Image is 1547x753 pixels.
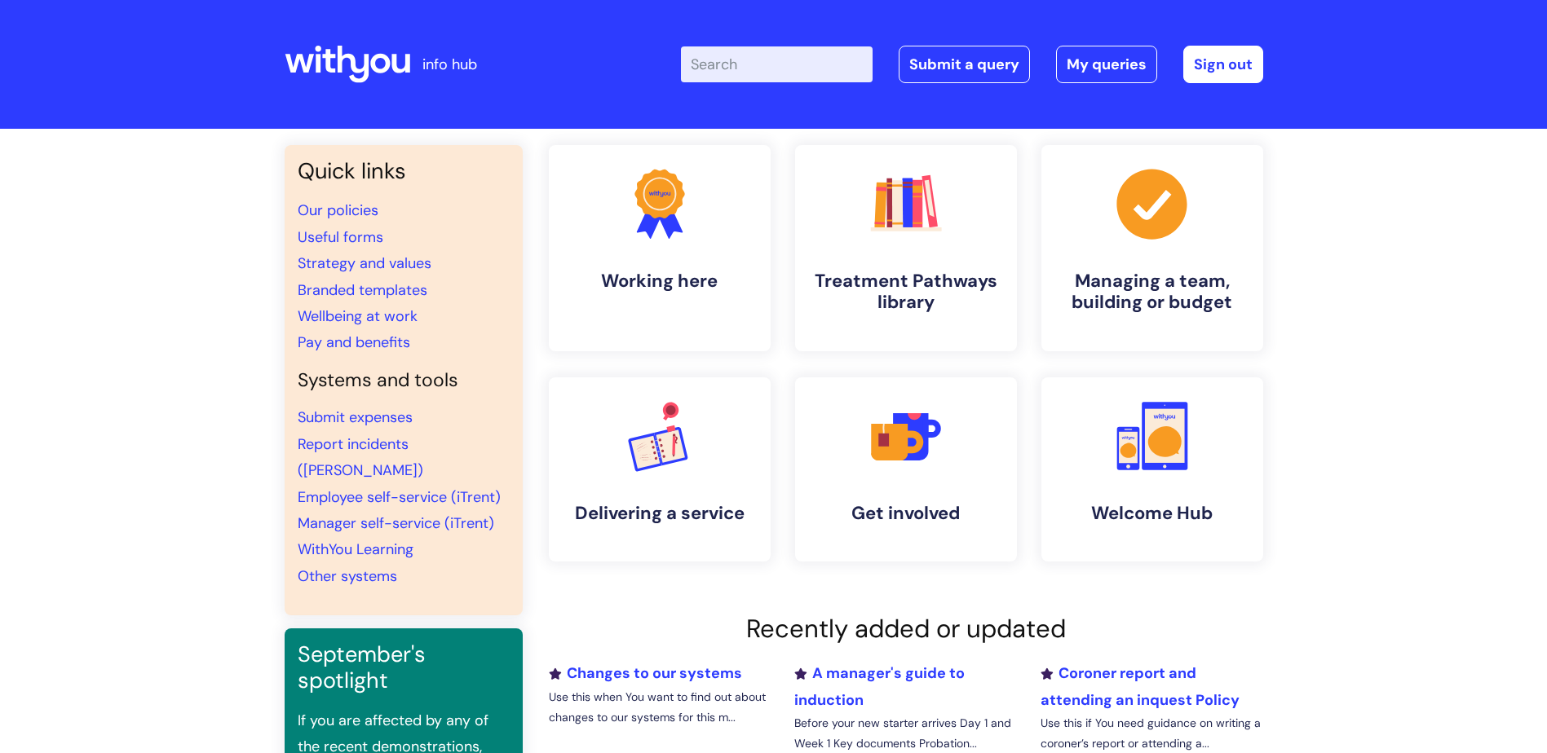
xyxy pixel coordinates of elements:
[808,503,1004,524] h4: Get involved
[1041,145,1263,351] a: Managing a team, building or budget
[681,46,1263,83] div: | -
[549,145,771,351] a: Working here
[549,687,771,728] p: Use this when You want to find out about changes to our systems for this m...
[795,145,1017,351] a: Treatment Pathways library
[298,566,397,586] a: Other systems
[562,271,758,292] h4: Working here
[298,407,413,427] a: Submit expenses
[298,306,418,326] a: Wellbeing at work
[794,663,965,709] a: A manager's guide to induction
[298,227,383,247] a: Useful forms
[298,539,413,559] a: WithYou Learning
[298,487,501,507] a: Employee self-service (iTrent)
[298,434,423,480] a: Report incidents ([PERSON_NAME])
[422,51,477,77] p: info hub
[298,641,510,694] h3: September's spotlight
[298,253,431,273] a: Strategy and values
[1041,377,1263,561] a: Welcome Hub
[1183,46,1263,83] a: Sign out
[899,46,1030,83] a: Submit a query
[1056,46,1157,83] a: My queries
[808,271,1004,314] h4: Treatment Pathways library
[549,614,1263,644] h2: Recently added or updated
[298,158,510,184] h3: Quick links
[298,369,510,392] h4: Systems and tools
[549,663,742,683] a: Changes to our systems
[298,280,427,300] a: Branded templates
[549,377,771,561] a: Delivering a service
[298,332,410,352] a: Pay and benefits
[681,46,873,82] input: Search
[1041,663,1240,709] a: Coroner report and attending an inquest Policy
[795,377,1017,561] a: Get involved
[562,503,758,524] h4: Delivering a service
[298,513,494,533] a: Manager self-service (iTrent)
[298,200,378,220] a: Our policies
[1054,271,1250,314] h4: Managing a team, building or budget
[1054,503,1250,524] h4: Welcome Hub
